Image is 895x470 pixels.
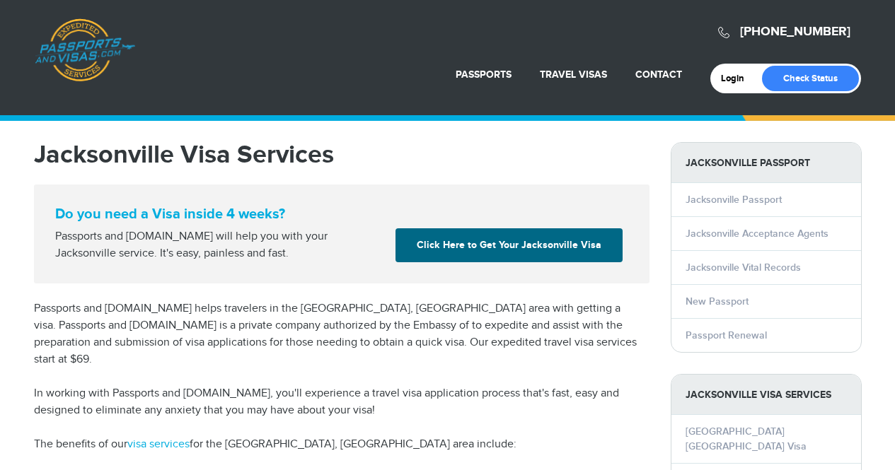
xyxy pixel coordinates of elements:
div: Passports and [DOMAIN_NAME] will help you with your Jacksonville service. It's easy, painless and... [50,228,391,262]
a: Contact [635,69,682,81]
strong: Do you need a Visa inside 4 weeks? [55,206,628,223]
strong: Jacksonville Passport [671,143,861,183]
p: In working with Passports and [DOMAIN_NAME], you'll experience a travel visa application process ... [34,385,649,419]
a: Passports [456,69,512,81]
p: The benefits of our for the [GEOGRAPHIC_DATA], [GEOGRAPHIC_DATA] area include: [34,436,649,453]
p: Passports and [DOMAIN_NAME] helps travelers in the [GEOGRAPHIC_DATA], [GEOGRAPHIC_DATA] area with... [34,300,649,368]
h1: Jacksonville Visa Services [34,142,649,168]
a: [GEOGRAPHIC_DATA] [GEOGRAPHIC_DATA] Visa [686,425,807,452]
a: Jacksonville Passport [686,194,782,206]
strong: Jacksonville Visa Services [671,375,861,415]
a: Click Here to Get Your Jacksonville Visa [395,228,623,262]
a: New Passport [686,295,749,307]
a: Check Status [762,66,859,91]
a: Jacksonville Vital Records [686,262,801,274]
a: Passports & [DOMAIN_NAME] [35,18,135,82]
a: Login [721,73,754,84]
a: Jacksonville Acceptance Agents [686,228,828,240]
a: visa services [127,437,190,451]
a: [PHONE_NUMBER] [740,24,850,40]
a: Travel Visas [540,69,607,81]
a: Passport Renewal [686,329,767,341]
